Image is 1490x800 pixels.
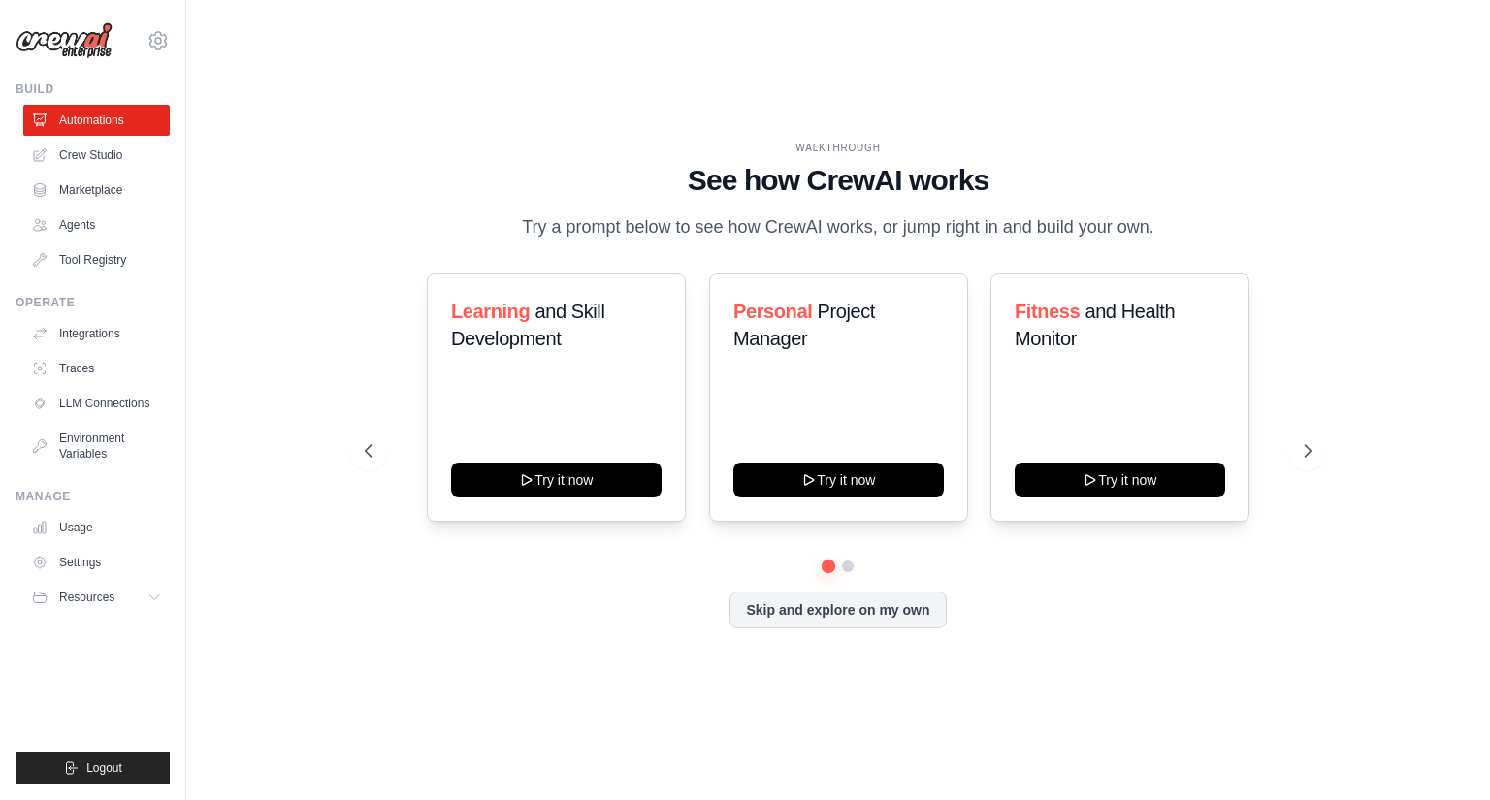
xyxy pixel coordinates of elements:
div: Operate [16,295,170,310]
a: Settings [23,547,170,578]
a: Traces [23,353,170,384]
button: Resources [23,582,170,613]
p: Try a prompt below to see how CrewAI works, or jump right in and build your own. [512,213,1164,241]
span: Project Manager [733,301,875,349]
a: Marketplace [23,175,170,206]
span: Fitness [1015,301,1080,322]
span: and Health Monitor [1015,301,1175,349]
a: Crew Studio [23,140,170,171]
div: WALKTHROUGH [365,141,1312,155]
a: Automations [23,105,170,136]
button: Try it now [733,463,944,497]
a: Integrations [23,318,170,349]
button: Try it now [451,463,662,497]
a: LLM Connections [23,388,170,419]
button: Try it now [1015,463,1225,497]
span: Resources [59,590,114,605]
a: Agents [23,209,170,240]
span: Personal [733,301,812,322]
span: Learning [451,301,530,322]
a: Environment Variables [23,423,170,469]
span: Logout [86,760,122,776]
img: Logo [16,22,113,59]
button: Logout [16,752,170,784]
a: Usage [23,512,170,543]
div: Build [16,81,170,97]
a: Tool Registry [23,244,170,275]
button: Skip and explore on my own [729,592,946,628]
div: Manage [16,489,170,504]
span: and Skill Development [451,301,604,349]
h1: See how CrewAI works [365,163,1312,198]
